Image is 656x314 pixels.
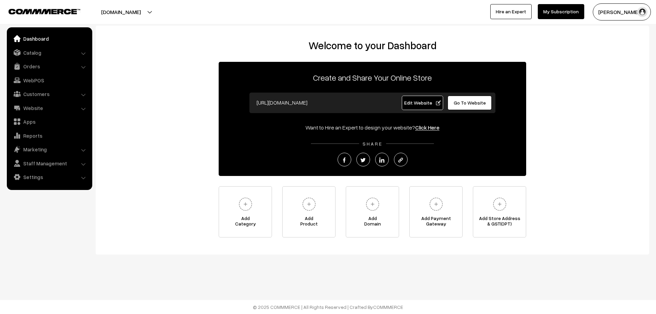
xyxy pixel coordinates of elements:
span: Add Product [283,216,335,229]
a: Customers [9,88,90,100]
a: Orders [9,60,90,72]
a: Dashboard [9,32,90,45]
a: COMMMERCE [9,7,68,15]
a: AddDomain [346,186,399,237]
img: user [637,7,647,17]
span: Edit Website [404,100,441,106]
a: Website [9,102,90,114]
a: Reports [9,129,90,142]
img: plus.svg [490,195,509,214]
a: Hire an Expert [490,4,532,19]
a: Settings [9,171,90,183]
a: Click Here [415,124,439,131]
p: Create and Share Your Online Store [219,71,526,84]
a: COMMMERCE [373,304,403,310]
a: Edit Website [402,96,443,110]
a: My Subscription [538,4,584,19]
div: Want to Hire an Expert to design your website? [219,123,526,132]
a: Go To Website [448,96,492,110]
span: SHARE [359,141,386,147]
button: [PERSON_NAME] [593,3,651,21]
img: plus.svg [236,195,255,214]
h2: Welcome to your Dashboard [102,39,642,52]
span: Add Domain [346,216,399,229]
a: Add PaymentGateway [409,186,463,237]
a: AddCategory [219,186,272,237]
a: Marketing [9,143,90,155]
img: COMMMERCE [9,9,80,14]
img: plus.svg [300,195,318,214]
a: AddProduct [282,186,336,237]
a: Catalog [9,46,90,59]
a: WebPOS [9,74,90,86]
span: Add Payment Gateway [410,216,462,229]
img: plus.svg [363,195,382,214]
a: Staff Management [9,157,90,169]
a: Apps [9,115,90,128]
span: Add Store Address & GST(OPT) [473,216,526,229]
span: Go To Website [454,100,486,106]
button: [DOMAIN_NAME] [77,3,165,21]
img: plus.svg [427,195,446,214]
a: Add Store Address& GST(OPT) [473,186,526,237]
span: Add Category [219,216,272,229]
